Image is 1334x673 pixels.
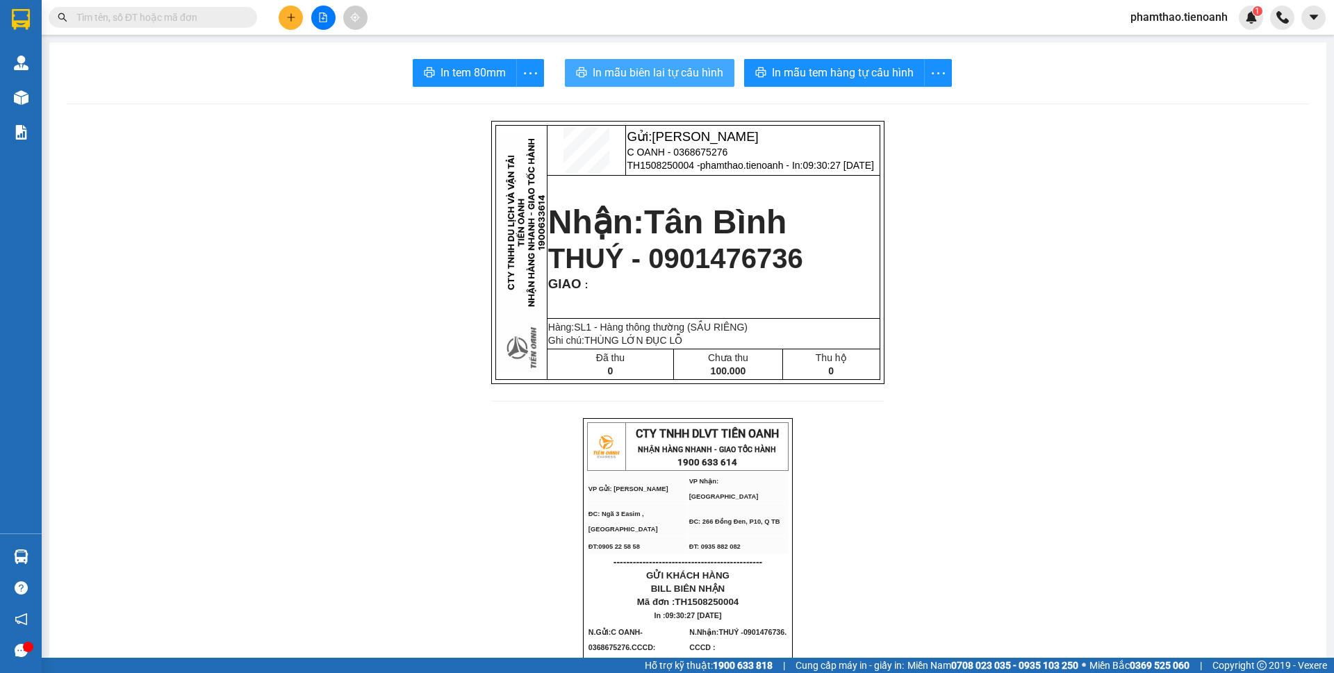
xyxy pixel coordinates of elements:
span: ⚪️ [1082,663,1086,668]
strong: 1900 633 614 [677,457,737,467]
img: logo [588,429,623,464]
span: C OANH - 0368675276 [76,40,191,52]
span: GỬI KHÁCH HÀNG [646,570,730,581]
span: | [1200,658,1202,673]
span: 0 [828,365,834,376]
span: In mẫu biên lai tự cấu hình [593,64,723,81]
span: 09:30:27 [DATE] [89,80,170,92]
sup: 1 [1253,6,1262,16]
button: caret-down [1301,6,1326,30]
span: THUÝ - [689,628,787,651]
span: Miền Bắc [1089,658,1189,673]
button: more [924,59,952,87]
span: C OANH [611,628,640,636]
span: 1 [1255,6,1260,16]
button: file-add [311,6,336,30]
span: printer [755,67,766,80]
img: icon-new-feature [1245,11,1258,24]
strong: NHẬN HÀNG NHANH - GIAO TỐC HÀNH [638,445,776,454]
button: plus [279,6,303,30]
span: Gửi: [76,8,183,38]
span: BILL BIÊN NHẬN [651,583,725,594]
span: C OANH - 0368675276 [627,147,727,158]
strong: 0708 023 035 - 0935 103 250 [951,660,1078,671]
span: plus [286,13,296,22]
span: copyright [1257,660,1267,670]
span: ĐT:0905 22 58 58 [588,543,640,550]
span: Miền Nam [907,658,1078,673]
span: GIAO [548,276,582,291]
span: message [15,644,28,657]
input: Tìm tên, số ĐT hoặc mã đơn [76,10,240,25]
span: N.Nhận: [689,628,787,651]
span: phamthao.tienoanh - In: [76,67,179,92]
span: [PERSON_NAME] [76,23,183,38]
span: In mẫu tem hàng tự cấu hình [772,64,914,81]
span: more [517,65,543,82]
button: printerIn mẫu tem hàng tự cấu hình [744,59,925,87]
span: N.Gửi: [588,628,658,651]
span: Cung cấp máy in - giấy in: [796,658,904,673]
span: 0 [607,365,613,376]
strong: Nhận: [548,203,787,240]
strong: 0369 525 060 [1130,660,1189,671]
span: more [925,65,951,82]
span: [PERSON_NAME] [652,129,758,144]
img: phone-icon [1276,11,1289,24]
span: question-circle [15,581,28,595]
span: Chưa thu [708,352,748,363]
span: 09:30:27 [DATE] [802,160,873,171]
span: THÙNG LỚN ĐỤC LỖ [584,335,682,346]
span: VP Gửi: [PERSON_NAME] [588,485,668,492]
strong: 1900 633 818 [713,660,773,671]
span: TH1508250004 [675,597,739,607]
span: Ghi chú: [548,335,683,346]
img: warehouse-icon [14,549,28,564]
span: VP Nhận: [GEOGRAPHIC_DATA] [689,478,759,500]
span: Tân Bình [644,203,787,240]
span: Hàng:SL [548,322,748,333]
span: Gửi: [627,129,758,144]
span: file-add [318,13,328,22]
button: printerIn tem 80mm [413,59,517,87]
span: notification [15,613,28,626]
span: Đã thu [596,352,625,363]
span: ĐT: 0935 882 082 [689,543,741,550]
span: TH1508250004 - [76,55,179,92]
span: printer [424,67,435,80]
span: phamthao.tienoanh [1119,8,1239,26]
span: 100.000 [711,365,746,376]
span: ĐC: 266 Đồng Đen, P10, Q TB [689,518,780,525]
span: 1 - Hàng thông thường (SẦU RIÊNG) [586,322,748,333]
img: logo-vxr [12,9,30,30]
span: phamthao.tienoanh - In: [700,160,874,171]
button: printerIn mẫu biên lai tự cấu hình [565,59,734,87]
span: printer [576,67,587,80]
button: more [516,59,544,87]
button: aim [343,6,368,30]
span: In : [654,611,722,620]
span: aim [350,13,360,22]
img: warehouse-icon [14,90,28,105]
span: Mã đơn : [637,597,739,607]
span: Thu hộ [816,352,847,363]
span: search [58,13,67,22]
span: THUÝ - 0901476736 [548,243,803,274]
span: | [783,658,785,673]
span: ---------------------------------------------- [614,556,762,567]
span: ĐC: Ngã 3 Easim ,[GEOGRAPHIC_DATA] [588,510,658,533]
img: warehouse-icon [14,56,28,70]
strong: Nhận: [28,100,184,175]
span: : [581,279,588,290]
img: solution-icon [14,125,28,140]
span: CTY TNHH DLVT TIẾN OANH [636,427,779,440]
span: Hỗ trợ kỹ thuật: [645,658,773,673]
span: caret-down [1308,11,1320,24]
span: 0368675276. [588,643,658,651]
span: CCCD: [632,643,657,651]
span: TH1508250004 - [627,160,873,171]
span: In tem 80mm [440,64,506,81]
span: 09:30:27 [DATE] [666,611,722,620]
